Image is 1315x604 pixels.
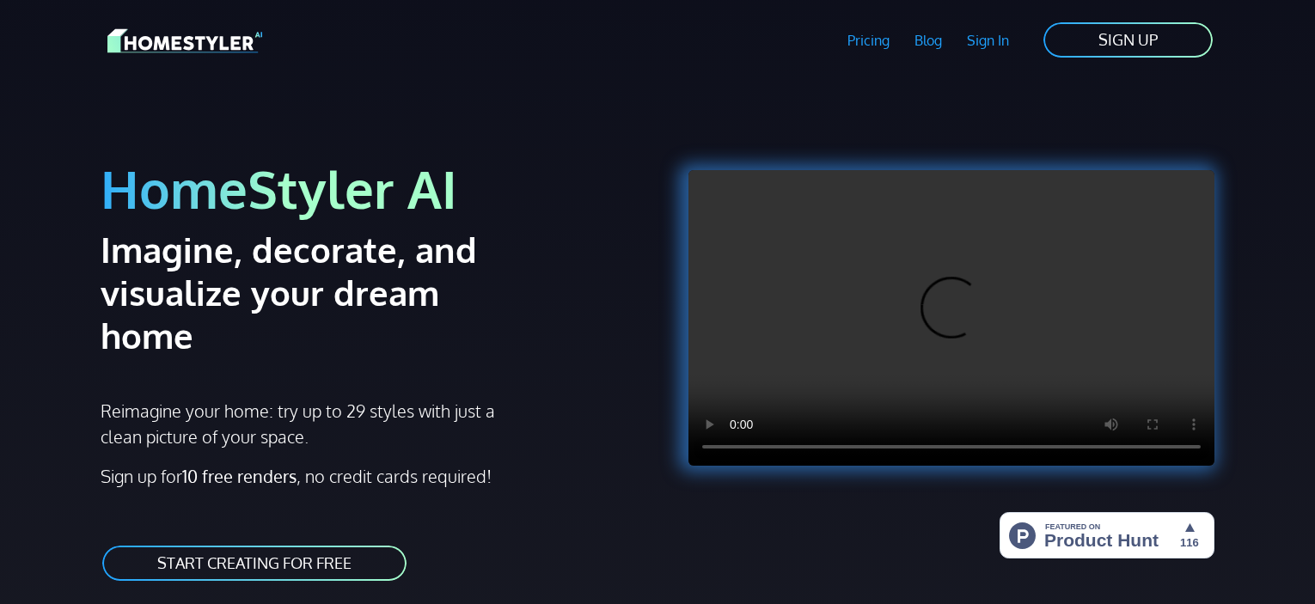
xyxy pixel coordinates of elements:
a: START CREATING FOR FREE [101,544,408,583]
a: Pricing [835,21,902,60]
p: Sign up for , no credit cards required! [101,463,647,489]
p: Reimagine your home: try up to 29 styles with just a clean picture of your space. [101,398,511,449]
a: Blog [902,21,954,60]
h1: HomeStyler AI [101,156,647,221]
a: SIGN UP [1042,21,1214,59]
img: HomeStyler AI - Interior Design Made Easy: One Click to Your Dream Home | Product Hunt [1000,512,1214,558]
h2: Imagine, decorate, and visualize your dream home [101,228,538,357]
img: HomeStyler AI logo [107,26,262,56]
strong: 10 free renders [182,465,297,487]
a: Sign In [954,21,1021,60]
